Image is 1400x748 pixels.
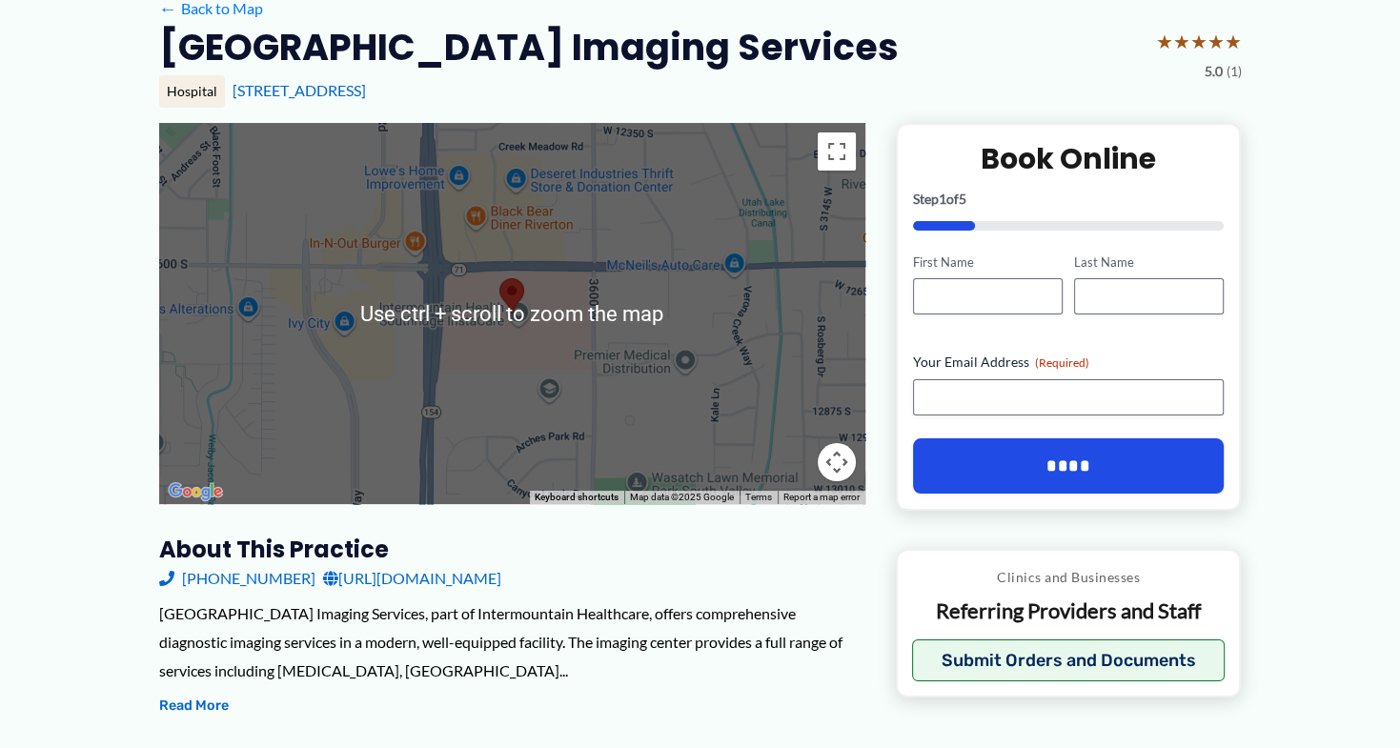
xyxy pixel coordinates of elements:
[912,565,1226,590] p: Clinics and Businesses
[1156,24,1173,59] span: ★
[745,492,772,502] a: Terms (opens in new tab)
[233,81,366,99] a: [STREET_ADDRESS]
[164,479,227,504] img: Google
[959,191,966,207] span: 5
[159,695,229,718] button: Read More
[1207,24,1225,59] span: ★
[818,443,856,481] button: Map camera controls
[159,564,315,593] a: [PHONE_NUMBER]
[159,75,225,108] div: Hospital
[1074,253,1224,272] label: Last Name
[159,535,865,564] h3: About this practice
[535,491,619,504] button: Keyboard shortcuts
[1173,24,1190,59] span: ★
[913,353,1225,372] label: Your Email Address
[1225,24,1242,59] span: ★
[1227,59,1242,84] span: (1)
[1035,355,1089,370] span: (Required)
[913,140,1225,177] h2: Book Online
[818,132,856,171] button: Toggle fullscreen view
[913,192,1225,206] p: Step of
[159,599,865,684] div: [GEOGRAPHIC_DATA] Imaging Services, part of Intermountain Healthcare, offers comprehensive diagno...
[164,479,227,504] a: Open this area in Google Maps (opens a new window)
[1190,24,1207,59] span: ★
[1205,59,1223,84] span: 5.0
[939,191,946,207] span: 1
[912,639,1226,681] button: Submit Orders and Documents
[630,492,734,502] span: Map data ©2025 Google
[913,253,1063,272] label: First Name
[159,24,899,71] h2: [GEOGRAPHIC_DATA] Imaging Services
[783,492,860,502] a: Report a map error
[912,597,1226,625] p: Referring Providers and Staff
[323,564,501,593] a: [URL][DOMAIN_NAME]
